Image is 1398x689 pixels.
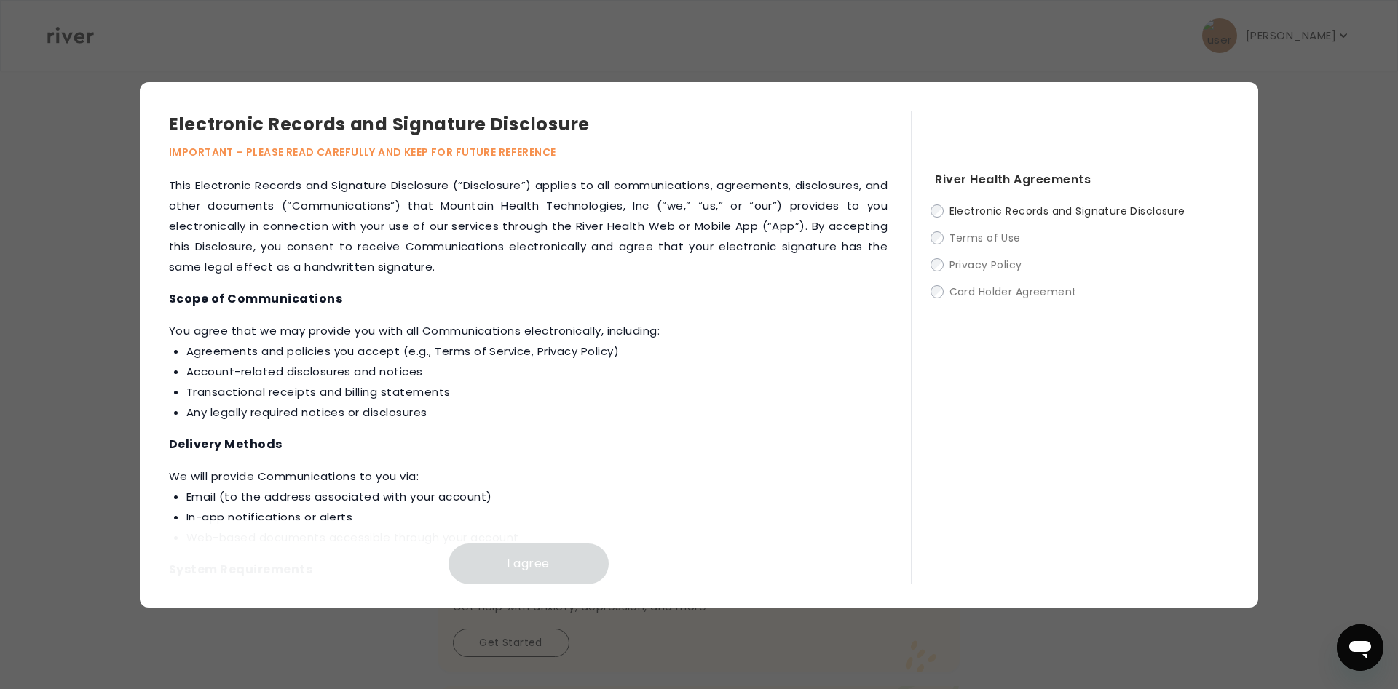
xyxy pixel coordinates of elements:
p: IMPORTANT – PLEASE READ CAREFULLY AND KEEP FOR FUTURE REFERENCE [169,143,911,161]
li: Email (to the address associated with your account) [186,487,888,507]
h4: River Health Agreements [935,170,1229,190]
p: This Electronic Records and Signature Disclosure (“Disclosure”) applies to all communications, ag... [169,175,888,277]
h3: Electronic Records and Signature Disclosure [169,111,911,138]
span: Privacy Policy [949,258,1022,272]
span: Card Holder Agreement [949,284,1077,299]
h4: Scope of Communications [169,289,888,309]
p: ‍We will provide Communications to you via: [169,466,888,548]
li: Any legally required notices or disclosures [186,402,888,423]
iframe: Button to launch messaging window [1337,624,1383,671]
li: Account-related disclosures and notices [186,362,888,382]
span: Terms of Use [949,231,1021,245]
span: Electronic Records and Signature Disclosure [949,204,1185,218]
li: Agreements and policies you accept (e.g., Terms of Service, Privacy Policy) [186,341,888,362]
h4: Delivery Methods [169,434,888,455]
li: Transactional receipts and billing statements [186,382,888,402]
p: ‍You agree that we may provide you with all Communications electronically, including: [169,321,888,423]
li: In-app notifications or alerts [186,507,888,527]
button: I agree [449,543,609,584]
